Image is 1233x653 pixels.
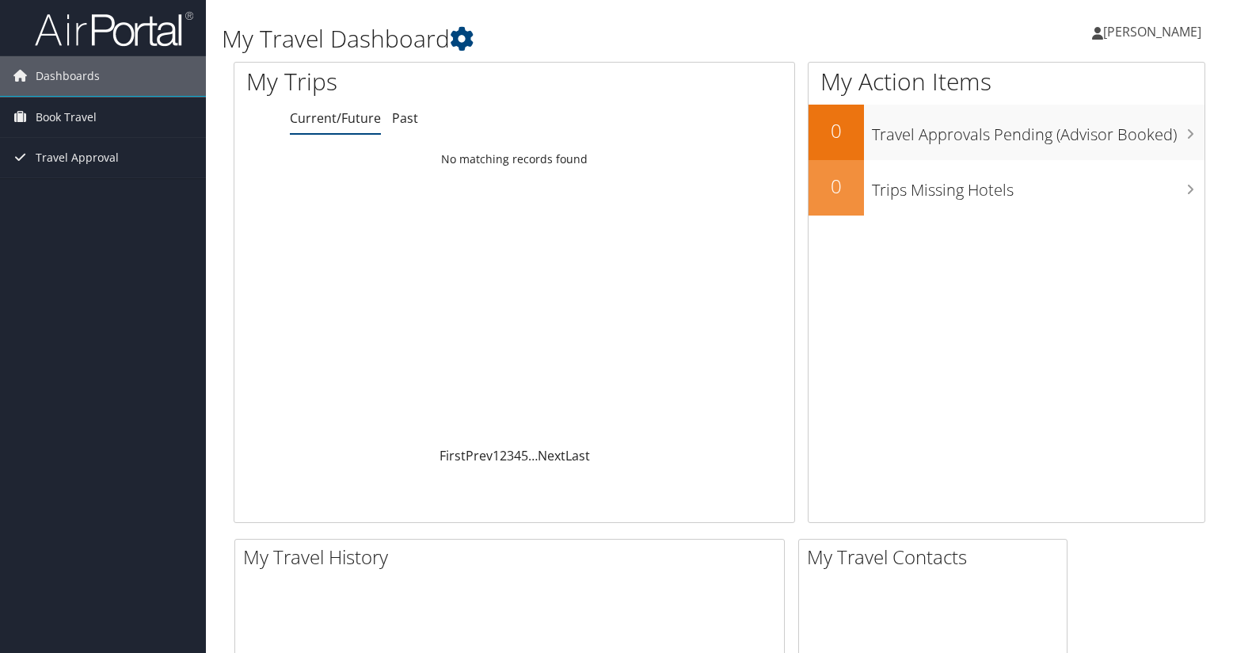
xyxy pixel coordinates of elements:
[1103,23,1201,40] span: [PERSON_NAME]
[809,173,864,200] h2: 0
[809,117,864,144] h2: 0
[514,447,521,464] a: 4
[243,544,784,571] h2: My Travel History
[565,447,590,464] a: Last
[392,109,418,127] a: Past
[35,10,193,48] img: airportal-logo.png
[234,145,794,174] td: No matching records found
[538,447,565,464] a: Next
[493,447,500,464] a: 1
[807,544,1067,571] h2: My Travel Contacts
[440,447,466,464] a: First
[222,22,885,55] h1: My Travel Dashboard
[466,447,493,464] a: Prev
[521,447,528,464] a: 5
[36,97,97,137] span: Book Travel
[872,171,1205,201] h3: Trips Missing Hotels
[507,447,514,464] a: 3
[290,109,381,127] a: Current/Future
[1092,8,1217,55] a: [PERSON_NAME]
[809,105,1205,160] a: 0Travel Approvals Pending (Advisor Booked)
[528,447,538,464] span: …
[872,116,1205,146] h3: Travel Approvals Pending (Advisor Booked)
[36,138,119,178] span: Travel Approval
[809,160,1205,216] a: 0Trips Missing Hotels
[36,56,100,96] span: Dashboards
[500,447,507,464] a: 2
[809,65,1205,98] h1: My Action Items
[246,65,550,98] h1: My Trips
